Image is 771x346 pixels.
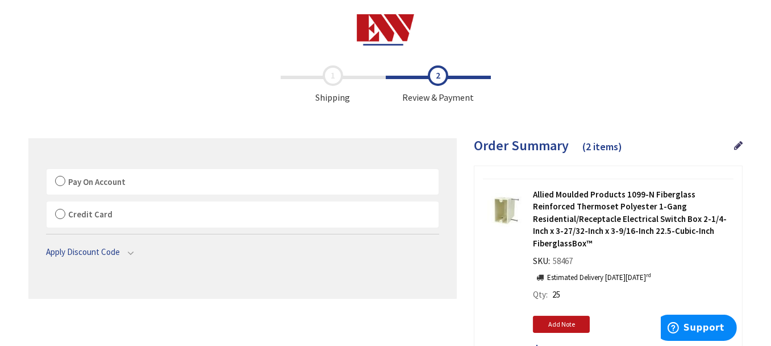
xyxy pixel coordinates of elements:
[646,271,651,279] sup: rd
[533,188,734,249] strong: Allied Moulded Products 1099-N Fiberglass Reinforced Thermoset Polyester 1-Gang Residential/Recep...
[661,315,737,343] iframe: Opens a widget where you can find more information
[582,140,622,153] span: (2 items)
[386,65,491,104] span: Review & Payment
[533,273,651,283] p: Estimated Delivery [DATE][DATE]
[68,176,126,187] span: Pay On Account
[474,137,569,154] span: Order Summary
[487,193,523,228] img: Allied Moulded Products 1099-N Fiberglass Reinforced Thermoset Polyester 1-Gang Residential/Recep...
[533,255,576,271] div: SKU:
[552,289,560,300] span: 25
[46,246,120,257] span: Apply Discount Code
[550,256,576,266] span: 58467
[533,289,546,300] span: Qty
[281,65,386,104] span: Shipping
[357,14,414,46] img: Electrical Wholesalers, Inc.
[68,209,112,220] span: Credit Card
